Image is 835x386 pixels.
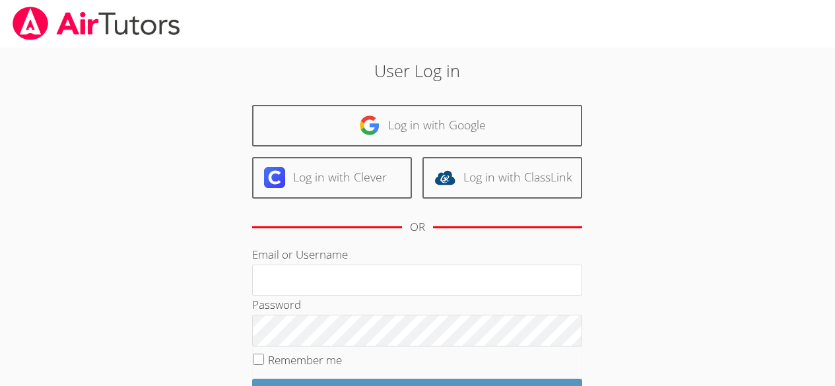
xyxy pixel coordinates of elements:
[252,157,412,199] a: Log in with Clever
[11,7,182,40] img: airtutors_banner-c4298cdbf04f3fff15de1276eac7730deb9818008684d7c2e4769d2f7ddbe033.png
[192,58,643,83] h2: User Log in
[434,167,455,188] img: classlink-logo-d6bb404cc1216ec64c9a2012d9dc4662098be43eaf13dc465df04b49fa7ab582.svg
[268,352,342,368] label: Remember me
[264,167,285,188] img: clever-logo-6eab21bc6e7a338710f1a6ff85c0baf02591cd810cc4098c63d3a4b26e2feb20.svg
[252,105,582,146] a: Log in with Google
[252,247,348,262] label: Email or Username
[252,297,301,312] label: Password
[359,115,380,136] img: google-logo-50288ca7cdecda66e5e0955fdab243c47b7ad437acaf1139b6f446037453330a.svg
[410,218,425,237] div: OR
[422,157,582,199] a: Log in with ClassLink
